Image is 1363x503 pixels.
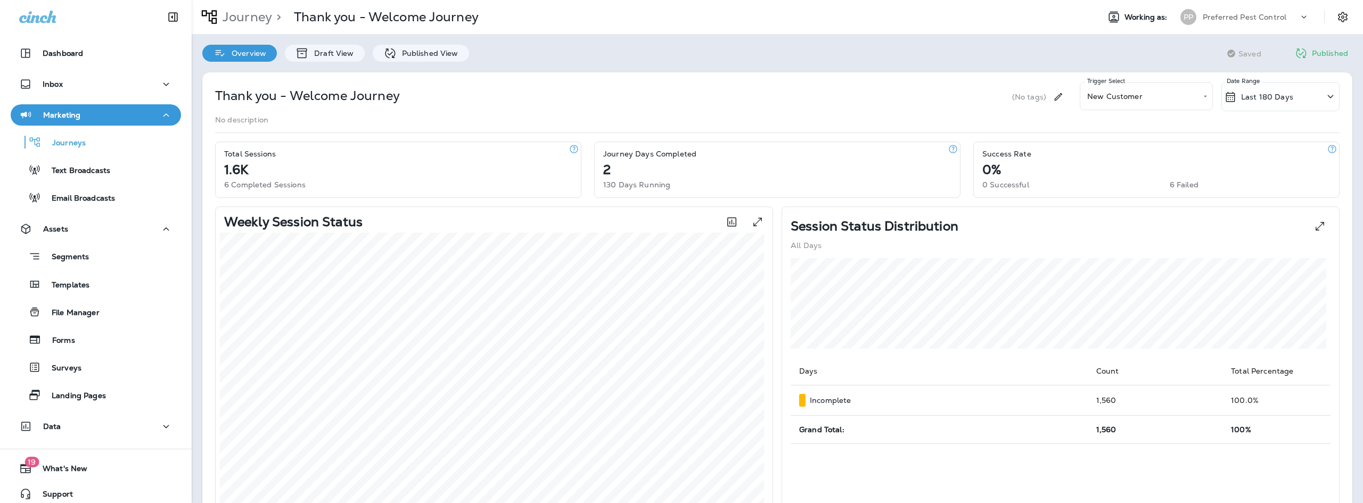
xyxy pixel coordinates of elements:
button: Journeys [11,131,181,153]
p: Dashboard [43,49,83,57]
p: Segments [41,252,89,263]
span: Grand Total: [799,425,844,434]
div: New Customer [1080,82,1213,110]
p: Journey [218,9,272,25]
p: Thank you - Welcome Journey [294,9,479,25]
p: 2 [603,166,611,174]
p: Forms [42,336,75,346]
p: 6 Failed [1170,180,1198,189]
p: Journeys [42,138,86,149]
button: Dashboard [11,43,181,64]
button: Assets [11,218,181,240]
button: File Manager [11,301,181,323]
button: Segments [11,245,181,268]
p: Overview [226,49,266,57]
button: Marketing [11,104,181,126]
p: Text Broadcasts [41,166,110,176]
p: Landing Pages [41,391,106,401]
p: 1.6K [224,166,249,174]
p: File Manager [41,308,100,318]
p: Published [1312,49,1348,57]
p: 6 Completed Sessions [224,180,306,189]
button: View graph expanded to full screen [747,211,768,233]
span: 100% [1231,425,1251,434]
button: Landing Pages [11,384,181,406]
p: Last 180 Days [1241,93,1293,101]
button: Text Broadcasts [11,159,181,181]
td: 100.0 % [1222,385,1331,416]
button: Inbox [11,73,181,95]
p: Date Range [1227,77,1261,85]
div: Edit [1048,82,1068,111]
p: All Days [791,241,822,250]
p: Inbox [43,80,63,88]
span: 1,560 [1096,425,1116,434]
p: 0% [982,166,1001,174]
button: 19What's New [11,458,181,479]
button: Toggle between session count and session percentage [721,211,743,233]
p: Draft View [309,49,354,57]
th: Days [791,357,1088,385]
p: Thank you - Welcome Journey [215,87,400,104]
button: Templates [11,273,181,295]
p: Data [43,422,61,431]
th: Count [1088,357,1223,385]
span: What's New [32,464,87,477]
p: Weekly Session Status [224,218,363,226]
p: Published View [397,49,458,57]
span: 19 [24,457,39,467]
span: Saved [1238,50,1261,58]
p: Journey Days Completed [603,150,696,158]
p: No description [215,116,268,124]
p: (No tags) [1012,93,1046,101]
p: Templates [41,281,89,291]
button: Collapse Sidebar [158,6,188,28]
button: Email Broadcasts [11,186,181,209]
p: Incomplete [810,396,851,405]
p: 130 Days Running [603,180,670,189]
p: Assets [43,225,68,233]
p: Total Sessions [224,150,276,158]
p: 0 Successful [982,180,1029,189]
th: Total Percentage [1222,357,1331,385]
p: Surveys [41,364,81,374]
button: Data [11,416,181,437]
button: Forms [11,328,181,351]
p: Marketing [43,111,80,119]
span: Support [32,490,73,502]
button: Surveys [11,356,181,378]
p: > [272,9,281,25]
span: Working as: [1124,13,1170,22]
p: Preferred Pest Control [1203,13,1286,21]
button: View Pie expanded to full screen [1309,216,1331,237]
div: PP [1180,9,1196,25]
td: 1,560 [1088,385,1223,416]
button: Settings [1333,7,1352,27]
label: Trigger Select [1087,77,1126,85]
p: Email Broadcasts [41,194,115,204]
p: Success Rate [982,150,1031,158]
p: Session Status Distribution [791,222,958,230]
